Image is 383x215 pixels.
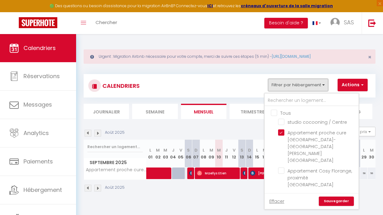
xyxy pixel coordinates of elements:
[263,147,267,153] abbr: M
[91,12,122,34] a: Chercher
[215,140,223,167] th: 10
[344,18,354,26] span: SAS
[272,54,311,59] a: [URL][DOMAIN_NAME]
[23,129,49,137] span: Analytics
[243,167,245,179] span: [PERSON_NAME]
[181,104,226,119] li: Mensuel
[87,141,143,152] input: Rechercher un logement...
[101,79,140,93] h3: CALENDRIERS
[132,104,178,119] li: Semaine
[23,186,62,194] span: Hébergement
[287,130,346,163] span: Appartement proche cure [GEOGRAPHIC_DATA]-[GEOGRAPHIC_DATA][PERSON_NAME][GEOGRAPHIC_DATA]
[225,147,228,153] abbr: J
[217,147,221,153] abbr: M
[264,93,359,210] div: Filtrer par hébergement
[149,147,151,153] abbr: L
[368,167,375,179] div: 56
[23,157,53,165] span: Paiements
[368,19,376,27] img: logout
[253,140,261,167] th: 15
[250,167,298,179] span: [PERSON_NAME]
[96,19,117,26] span: Chercher
[187,147,190,153] abbr: S
[23,101,52,108] span: Messages
[261,140,268,167] th: 16
[223,140,230,167] th: 11
[230,104,275,119] li: Trimestre
[197,167,237,179] span: Maellys Etien
[238,140,246,167] th: 13
[269,198,284,205] a: Effacer
[23,44,56,52] span: Calendriers
[268,79,328,91] button: Filtrer par hébergement
[192,140,200,167] th: 07
[5,2,24,21] button: Ouvrir le widget de chat LiveChat
[368,53,371,61] span: ×
[233,147,235,153] abbr: V
[256,147,258,153] abbr: L
[360,167,368,179] div: 56
[338,79,368,91] button: Actions
[207,3,213,8] a: ICI
[194,147,198,153] abbr: D
[19,17,57,28] img: Super Booking
[154,140,162,167] th: 02
[84,49,375,64] div: Urgent : Migration Airbnb nécessaire pour votre compte, merci de suivre ces étapes (5 min) -
[326,12,362,34] a: ... SAS
[163,147,167,153] abbr: M
[368,140,375,167] th: 30
[156,147,160,153] abbr: M
[84,104,129,119] li: Journalier
[264,18,308,28] button: Besoin d'aide ?
[189,167,192,179] span: [PERSON_NAME]
[360,140,368,167] th: 29
[248,147,251,153] abbr: D
[356,187,378,210] iframe: Chat
[370,147,374,153] abbr: M
[203,147,204,153] abbr: L
[241,3,333,8] a: créneaux d'ouverture de la salle migration
[287,168,352,188] span: Appartement Cosy Florange, proximité [GEOGRAPHIC_DATA]
[363,147,365,153] abbr: L
[85,167,148,172] span: Appartement proche cure [GEOGRAPHIC_DATA]-[GEOGRAPHIC_DATA][PERSON_NAME][GEOGRAPHIC_DATA]
[208,140,215,167] th: 09
[169,140,177,167] th: 04
[179,147,182,153] abbr: V
[23,72,60,80] span: Réservations
[241,147,243,153] abbr: S
[162,140,169,167] th: 03
[230,140,238,167] th: 12
[172,147,174,153] abbr: J
[84,158,146,167] span: Septembre 2025
[184,140,192,167] th: 06
[105,185,125,191] p: Août 2025
[177,140,184,167] th: 05
[105,130,125,136] p: Août 2025
[319,197,354,206] a: Sauvegarder
[210,147,213,153] abbr: M
[147,140,154,167] th: 01
[265,95,359,106] input: Rechercher un logement...
[200,140,207,167] th: 08
[368,54,371,60] button: Close
[246,140,253,167] th: 14
[330,18,340,27] img: ...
